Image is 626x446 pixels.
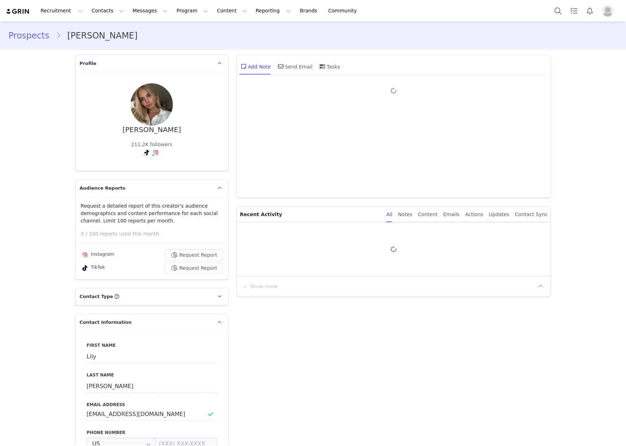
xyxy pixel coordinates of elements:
button: Profile [598,5,620,17]
button: Contacts [87,3,128,19]
div: Emails [443,207,460,222]
img: instagram.svg [82,252,88,258]
label: Email Address [87,402,217,408]
button: Show more [241,281,278,292]
button: Program [172,3,212,19]
div: 211.2K followers [131,141,172,148]
div: Send Email [276,58,313,75]
div: Contact Sync [515,207,548,222]
a: Tasks [566,3,582,19]
div: Notes [398,207,412,222]
img: placeholder-profile.jpg [602,5,613,17]
span: Profile [80,60,97,67]
span: Contact Information [80,319,132,326]
div: [PERSON_NAME] [122,126,181,134]
label: Phone Number [87,429,217,436]
div: Updates [489,207,509,222]
a: Brands [296,3,323,19]
button: Search [550,3,566,19]
div: Content [418,207,438,222]
button: Content [213,3,251,19]
label: Last Name [87,372,217,378]
div: Tasks [318,58,340,75]
button: Notifications [582,3,597,19]
span: Contact Type [80,293,113,300]
span: Audience Reports [80,185,126,192]
p: Recent Activity [240,207,381,222]
img: instagram.svg [153,150,159,155]
button: Request Report [165,249,223,261]
input: Email Address [87,408,217,421]
div: Add Note [239,58,271,75]
p: Request a detailed report of this creator's audience demographics and content performance for eac... [81,202,223,225]
button: Recruitment [36,3,87,19]
a: Community [324,3,364,19]
img: grin logo [6,8,30,15]
button: Request Report [165,262,223,274]
label: First Name [87,342,217,349]
button: Reporting [251,3,295,19]
div: All [386,207,392,222]
p: 0 / 100 reports used this month [81,230,228,238]
div: TikTok [81,264,105,272]
button: Messages [128,3,172,19]
div: Instagram [81,251,114,259]
img: 67e70691-e1e3-447d-8254-6bfc2c3bf66b.jpg [130,83,173,126]
div: Actions [465,207,483,222]
a: Prospects [8,29,56,42]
